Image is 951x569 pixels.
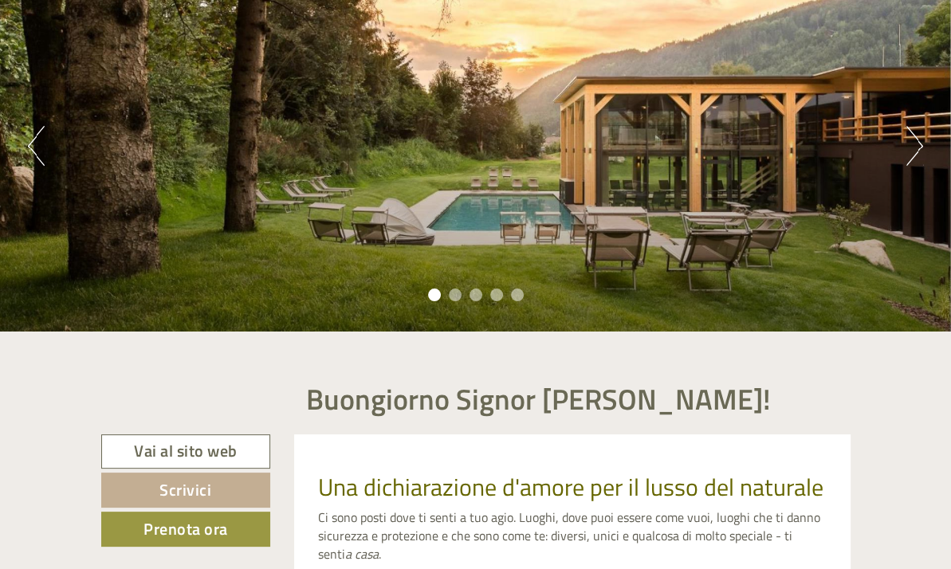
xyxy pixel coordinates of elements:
small: 13:47 [24,77,230,88]
h1: Buongiorno Signor [PERSON_NAME]! [306,383,771,415]
em: a [345,544,352,563]
p: Ci sono posti dove ti senti a tuo agio. Luoghi, dove puoi essere come vuoi, luoghi che ti danno s... [318,508,827,563]
a: Vai al sito web [101,434,271,469]
span: Una dichiarazione d'amore per il lusso del naturale [318,469,823,505]
a: Scrivici [101,473,271,508]
button: Previous [28,126,45,166]
div: Buon giorno, come possiamo aiutarla? [12,43,238,92]
div: [GEOGRAPHIC_DATA] [24,46,230,59]
a: Prenota ora [101,512,271,547]
button: Next [906,126,923,166]
div: domenica [214,12,295,39]
em: casa [355,544,379,563]
button: Invia [425,413,509,448]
